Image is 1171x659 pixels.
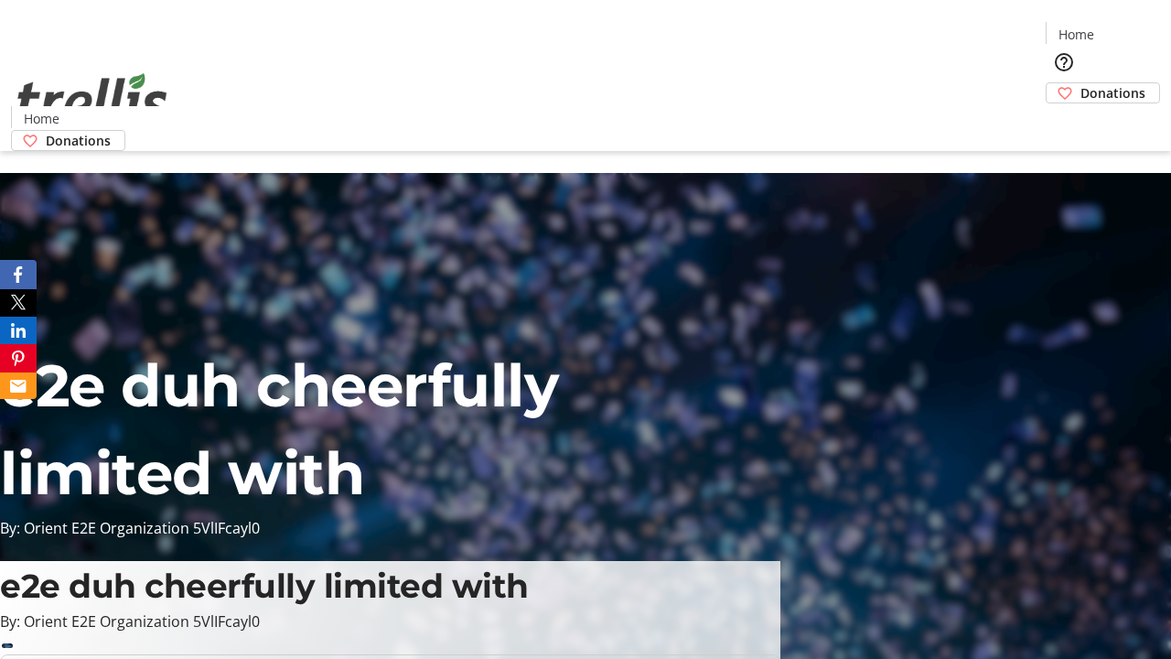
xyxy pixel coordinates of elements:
span: Donations [46,131,111,150]
img: Orient E2E Organization 5VlIFcayl0's Logo [11,53,174,145]
a: Home [12,109,70,128]
button: Help [1046,44,1082,81]
a: Donations [11,130,125,151]
a: Home [1047,25,1105,44]
span: Home [24,109,59,128]
button: Cart [1046,103,1082,140]
span: Donations [1080,83,1145,103]
span: Home [1058,25,1094,44]
a: Donations [1046,82,1160,103]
